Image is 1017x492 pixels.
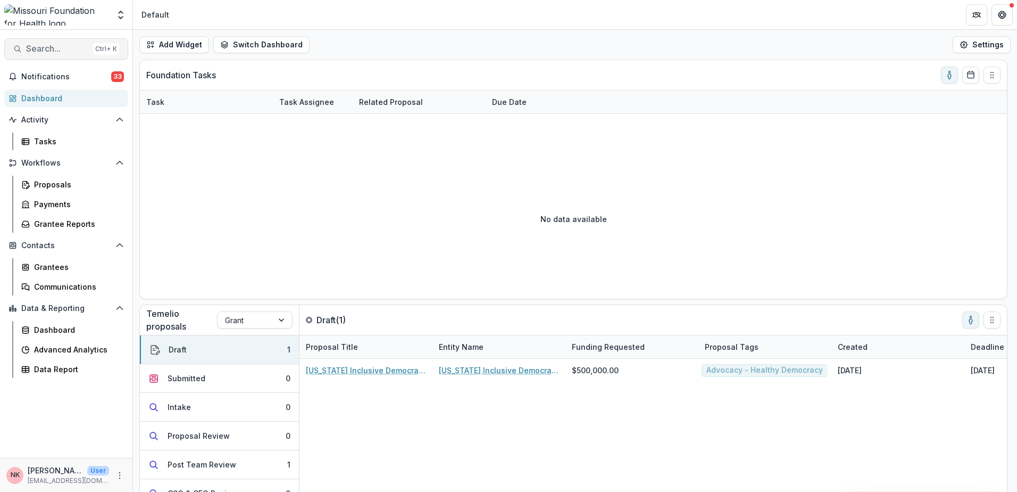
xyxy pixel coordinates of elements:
[17,258,128,276] a: Grantees
[34,179,120,190] div: Proposals
[286,430,290,441] div: 0
[4,4,109,26] img: Missouri Foundation for Health logo
[565,335,698,358] div: Funding Requested
[4,89,128,107] a: Dashboard
[93,43,119,55] div: Ctrl + K
[137,7,173,22] nav: breadcrumb
[273,91,353,113] div: Task Assignee
[962,67,979,84] button: Calendar
[432,341,490,352] div: Entity Name
[113,4,128,26] button: Open entity switcher
[286,401,290,413] div: 0
[966,4,987,26] button: Partners
[140,393,299,422] button: Intake0
[941,67,958,84] button: toggle-assigned-to-me
[11,472,20,479] div: Nancy Kelley
[213,36,310,53] button: Switch Dashboard
[34,344,120,355] div: Advanced Analytics
[4,111,128,128] button: Open Activity
[34,199,120,210] div: Payments
[486,96,533,108] div: Due Date
[146,69,216,81] p: Foundation Tasks
[353,91,486,113] div: Related Proposal
[17,278,128,296] a: Communications
[432,335,565,358] div: Entity Name
[21,72,111,81] span: Notifications
[353,96,429,108] div: Related Proposal
[34,136,120,147] div: Tasks
[698,335,831,358] div: Proposal Tags
[34,364,120,375] div: Data Report
[34,281,120,292] div: Communications
[140,91,273,113] div: Task
[168,459,236,470] div: Post Team Review
[140,335,299,364] button: Draft1
[439,365,559,376] a: [US_STATE] Inclusive Democracy Fund
[140,450,299,479] button: Post Team Review1
[21,93,120,104] div: Dashboard
[838,365,862,376] div: [DATE]
[299,341,364,352] div: Proposal Title
[306,365,426,376] a: [US_STATE] Inclusive Democracy Fund
[971,365,995,376] div: [DATE]
[28,465,83,476] p: [PERSON_NAME]
[299,335,432,358] div: Proposal Title
[4,68,128,85] button: Notifications33
[140,96,171,108] div: Task
[286,373,290,384] div: 0
[21,116,111,125] span: Activity
[139,36,209,53] button: Add Widget
[168,373,205,384] div: Submitted
[17,215,128,233] a: Grantee Reports
[572,365,619,376] span: $500,000.00
[28,476,109,486] p: [EMAIL_ADDRESS][DOMAIN_NAME]
[831,341,874,352] div: Created
[273,96,340,108] div: Task Assignee
[316,314,396,326] p: Draft ( 1 )
[168,430,230,441] div: Proposal Review
[111,71,124,82] span: 33
[17,321,128,339] a: Dashboard
[21,159,111,168] span: Workflows
[140,422,299,450] button: Proposal Review0
[17,133,128,150] a: Tasks
[17,176,128,193] a: Proposals
[983,67,1001,84] button: Drag
[831,335,964,358] div: Created
[565,341,651,352] div: Funding Requested
[21,241,111,250] span: Contacts
[962,311,979,329] button: toggle-assigned-to-me
[169,344,187,355] div: Draft
[21,304,111,313] span: Data & Reporting
[141,9,169,20] div: Default
[17,341,128,358] a: Advanced Analytics
[4,237,128,254] button: Open Contacts
[991,4,1013,26] button: Get Help
[17,360,128,378] a: Data Report
[34,261,120,273] div: Grantees
[4,38,128,60] button: Search...
[964,341,1011,352] div: Deadline
[287,459,290,470] div: 1
[17,195,128,213] a: Payments
[540,214,607,225] p: No data available
[34,218,120,229] div: Grantee Reports
[486,91,565,113] div: Due Date
[140,364,299,393] button: Submitted0
[4,300,128,317] button: Open Data & Reporting
[4,154,128,171] button: Open Workflows
[113,469,126,482] button: More
[146,307,217,333] p: Temelio proposals
[87,466,109,475] p: User
[168,401,191,413] div: Intake
[698,341,765,352] div: Proposal Tags
[953,36,1011,53] button: Settings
